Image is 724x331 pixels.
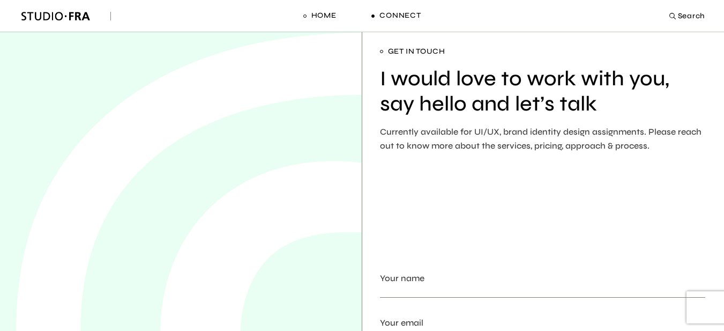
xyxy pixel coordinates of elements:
[380,285,706,298] input: Your name
[311,10,337,21] span: Home
[380,271,706,311] label: Your name
[380,67,706,117] h2: I would love to work with you, say hello and let’s talk
[379,10,421,21] span: Connect
[380,45,706,58] span: Get in touch
[380,125,706,153] p: Currently available for UI/UX, brand identity design assignments. Please reach out to know more a...
[678,8,705,24] span: Search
